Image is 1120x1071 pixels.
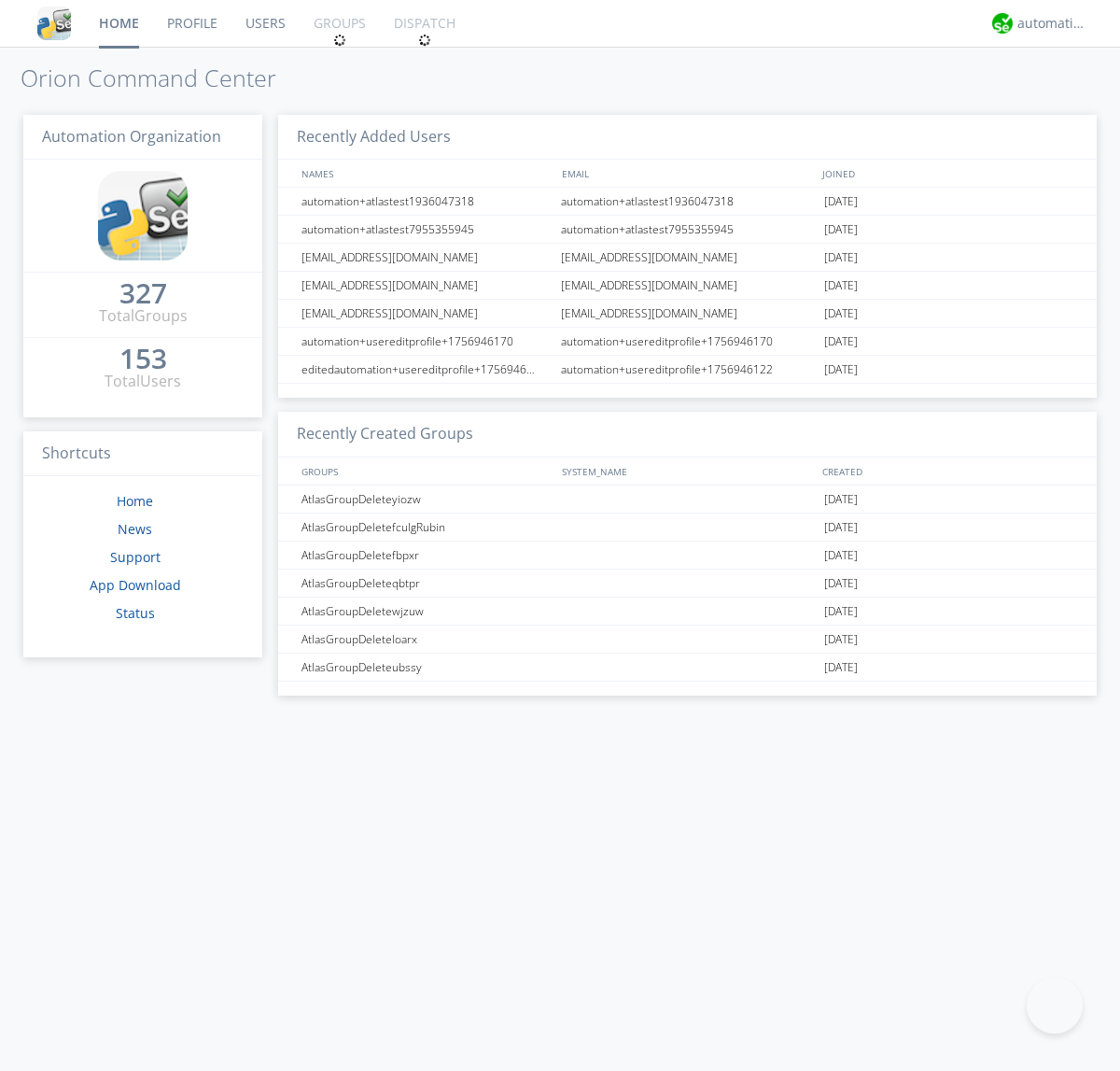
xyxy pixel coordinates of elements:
h3: Recently Created Groups [278,412,1097,458]
div: automation+atlastest1936047318 [556,188,819,215]
span: [DATE] [824,570,858,598]
div: AtlasGroupDeletefbpxr [297,542,555,569]
img: spin.svg [418,34,431,47]
a: 327 [119,284,167,305]
span: [DATE] [824,514,858,542]
div: automation+atlastest7955355945 [297,216,555,243]
img: d2d01cd9b4174d08988066c6d424eccd [992,13,1013,34]
div: 153 [119,349,167,368]
a: AtlasGroupDeleteloarx[DATE] [278,626,1097,654]
div: [EMAIL_ADDRESS][DOMAIN_NAME] [297,300,555,327]
div: AtlasGroupDeletefculgRubin [297,514,555,541]
div: SYSTEM_NAME [557,458,818,485]
div: AtlasGroupDeleteubssy [297,654,555,681]
div: 327 [119,284,167,303]
span: [DATE] [824,244,858,272]
div: automation+usereditprofile+1756946122 [556,356,819,383]
a: 153 [119,349,167,371]
div: AtlasGroupDeleteloarx [297,626,555,653]
div: Total Users [105,371,181,392]
div: [EMAIL_ADDRESS][DOMAIN_NAME] [297,272,555,299]
a: automation+atlastest1936047318automation+atlastest1936047318[DATE] [278,188,1097,216]
a: App Download [90,576,181,594]
span: [DATE] [824,300,858,328]
span: [DATE] [824,272,858,300]
img: cddb5a64eb264b2086981ab96f4c1ba7 [37,7,71,40]
iframe: Toggle Customer Support [1027,978,1083,1034]
a: Home [117,492,153,510]
a: [EMAIL_ADDRESS][DOMAIN_NAME][EMAIL_ADDRESS][DOMAIN_NAME][DATE] [278,272,1097,300]
a: News [118,520,152,538]
a: Status [116,604,155,622]
a: AtlasGroupDeletefculgRubin[DATE] [278,514,1097,542]
a: AtlasGroupDeleteyiozw[DATE] [278,486,1097,514]
span: [DATE] [824,654,858,682]
img: cddb5a64eb264b2086981ab96f4c1ba7 [98,171,188,261]
div: automation+atlas [1017,14,1087,33]
div: automation+usereditprofile+1756946170 [556,328,819,355]
div: AtlasGroupDeleteyiozw [297,486,555,513]
div: EMAIL [557,160,818,187]
div: automation+atlastest1936047318 [297,188,555,215]
div: editedautomation+usereditprofile+1756946122 [297,356,555,383]
a: AtlasGroupDeletefbpxr[DATE] [278,542,1097,570]
a: Support [110,548,161,566]
span: [DATE] [824,216,858,244]
img: spin.svg [333,34,346,47]
a: automation+usereditprofile+1756946170automation+usereditprofile+1756946170[DATE] [278,328,1097,356]
span: [DATE] [824,542,858,570]
div: JOINED [818,160,1079,187]
h3: Recently Added Users [278,115,1097,161]
span: [DATE] [824,486,858,514]
div: [EMAIL_ADDRESS][DOMAIN_NAME] [556,272,819,299]
h3: Shortcuts [23,431,262,477]
div: [EMAIL_ADDRESS][DOMAIN_NAME] [297,244,555,271]
span: [DATE] [824,356,858,384]
a: AtlasGroupDeletewjzuw[DATE] [278,598,1097,626]
a: AtlasGroupDeleteubssy[DATE] [278,654,1097,682]
span: [DATE] [824,328,858,356]
div: AtlasGroupDeleteqbtpr [297,570,555,597]
a: editedautomation+usereditprofile+1756946122automation+usereditprofile+1756946122[DATE] [278,356,1097,384]
div: [EMAIL_ADDRESS][DOMAIN_NAME] [556,300,819,327]
span: [DATE] [824,626,858,654]
span: [DATE] [824,598,858,626]
div: AtlasGroupDeletewjzuw [297,598,555,625]
span: Automation Organization [42,126,221,147]
div: [EMAIL_ADDRESS][DOMAIN_NAME] [556,244,819,271]
div: GROUPS [297,458,553,485]
div: automation+atlastest7955355945 [556,216,819,243]
a: automation+atlastest7955355945automation+atlastest7955355945[DATE] [278,216,1097,244]
a: [EMAIL_ADDRESS][DOMAIN_NAME][EMAIL_ADDRESS][DOMAIN_NAME][DATE] [278,300,1097,328]
a: AtlasGroupDeleteqbtpr[DATE] [278,570,1097,598]
div: Total Groups [99,305,188,327]
div: automation+usereditprofile+1756946170 [297,328,555,355]
a: [EMAIL_ADDRESS][DOMAIN_NAME][EMAIL_ADDRESS][DOMAIN_NAME][DATE] [278,244,1097,272]
span: [DATE] [824,188,858,216]
div: NAMES [297,160,553,187]
div: CREATED [818,458,1079,485]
